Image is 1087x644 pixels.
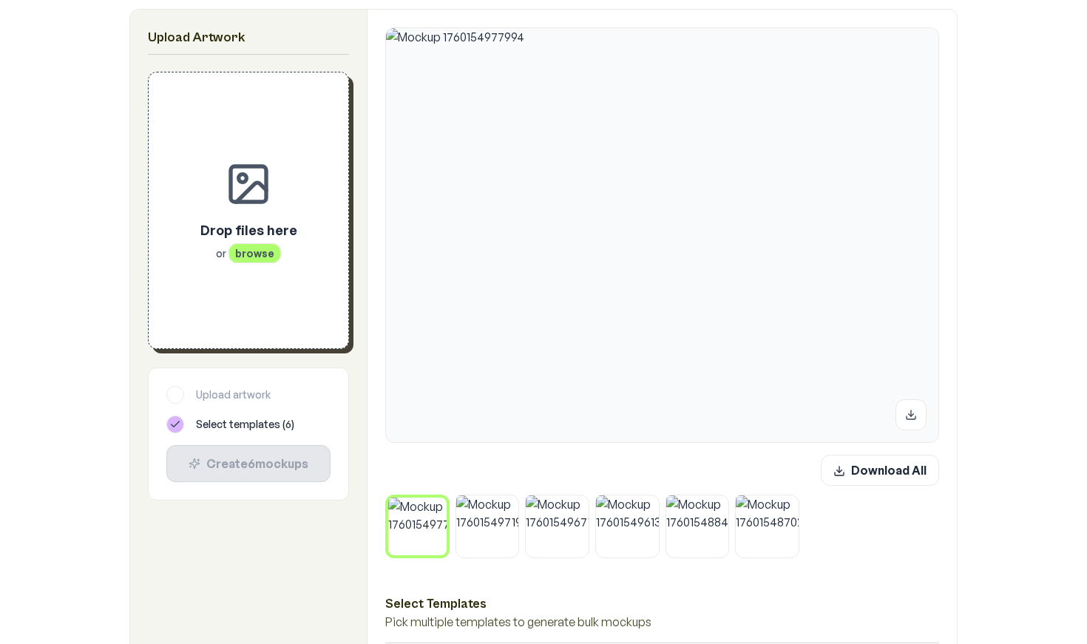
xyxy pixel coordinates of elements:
[200,220,297,240] p: Drop files here
[196,387,271,402] span: Upload artwork
[736,495,799,558] img: Mockup 1760154870232
[596,495,659,558] img: Mockup 1760154961366
[179,455,318,472] div: Create 6 mockup s
[895,399,927,430] button: Download mockup
[385,594,939,613] h3: Select Templates
[526,495,589,558] img: Mockup 1760154967140
[666,495,729,558] img: Mockup 1760154884830
[196,417,294,432] span: Select templates ( 6 )
[388,498,447,556] img: Mockup 1760154977994
[385,613,939,631] p: Pick multiple templates to generate bulk mockups
[456,495,519,558] img: Mockup 1760154971992
[386,28,938,442] img: Mockup 1760154977994
[821,455,939,486] button: Download All
[200,246,297,261] p: or
[148,27,349,48] h2: Upload Artwork
[166,445,331,482] button: Create6mockups
[228,243,281,263] span: browse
